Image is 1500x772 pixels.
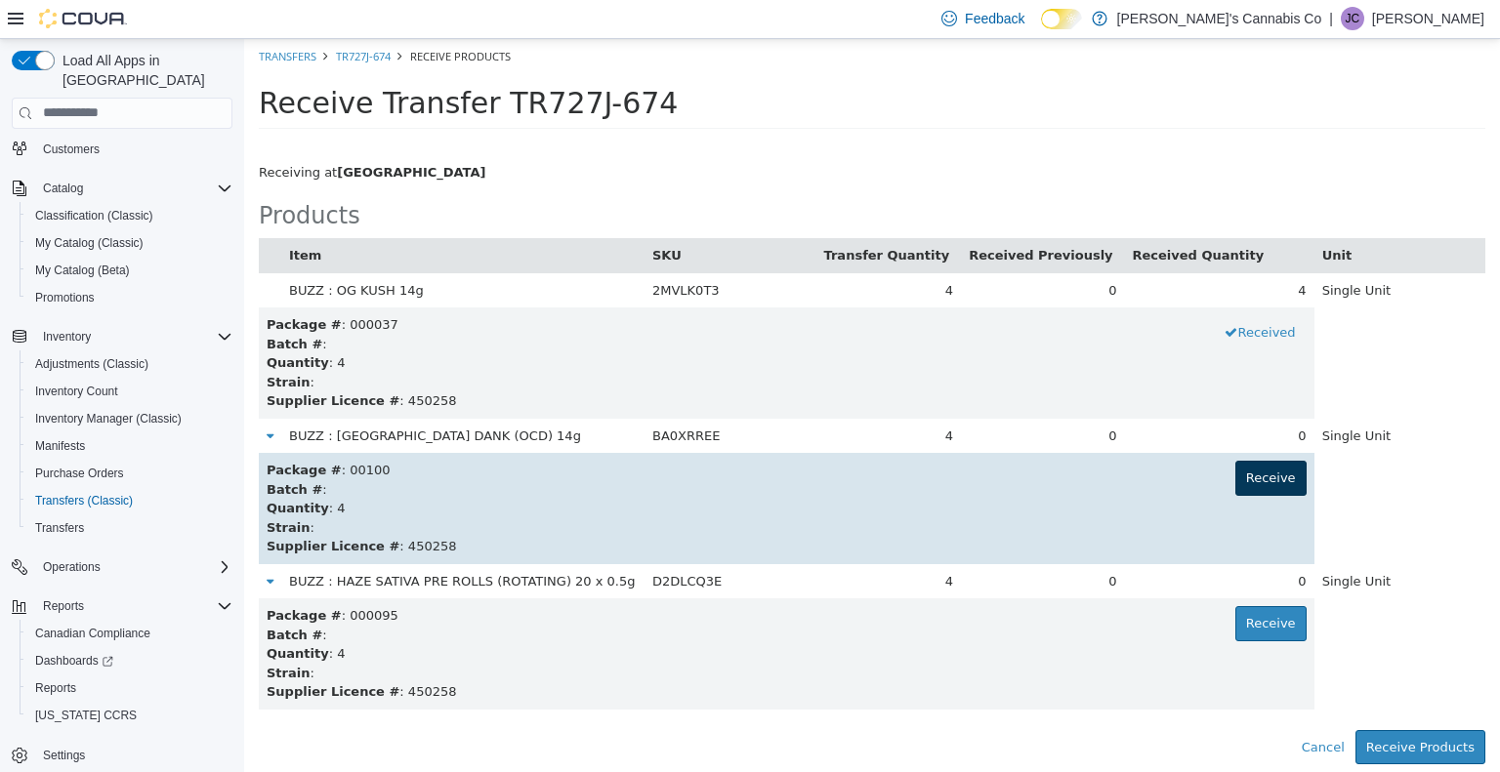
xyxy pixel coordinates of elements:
[991,567,1062,602] button: Receive
[27,704,145,727] a: [US_STATE] CCRS
[27,259,138,282] a: My Catalog (Beta)
[22,569,98,584] b: Package #
[35,235,144,251] span: My Catalog (Classic)
[166,10,267,24] span: Receive Products
[35,594,92,618] button: Reports
[27,286,103,309] a: Promotions
[408,389,476,404] span: BA0XRREE
[1078,244,1147,259] span: Single Unit
[43,559,101,575] span: Operations
[55,51,232,90] span: Load All Apps in [GEOGRAPHIC_DATA]
[35,743,232,767] span: Settings
[27,204,232,227] span: Classification (Classic)
[1041,29,1042,30] span: Dark Mode
[22,334,1062,353] div: :
[35,493,133,508] span: Transfers (Classic)
[22,298,78,312] strong: Batch #
[27,516,92,540] a: Transfers
[35,594,232,618] span: Reports
[20,378,240,405] button: Inventory Count
[1078,207,1111,226] button: Unit
[35,626,150,641] span: Canadian Compliance
[20,202,240,229] button: Classification (Classic)
[35,708,137,723] span: [US_STATE] CCRS
[20,514,240,542] button: Transfers
[27,489,232,512] span: Transfers (Classic)
[43,329,91,345] span: Inventory
[27,286,232,309] span: Promotions
[45,389,337,404] span: BUZZ : OAK CITY DANK (OCD) 14g
[27,380,232,403] span: Inventory Count
[22,567,1062,587] div: : 000095
[27,434,93,458] a: Manifests
[43,748,85,763] span: Settings
[22,460,1062,479] div: : 4
[4,741,240,769] button: Settings
[1117,7,1322,30] p: [PERSON_NAME]'s Cannabis Co
[1078,389,1147,404] span: Single Unit
[20,432,240,460] button: Manifests
[580,207,710,226] button: Transfer Quantity
[22,587,1062,606] div: :
[572,380,718,415] td: 4
[27,380,126,403] a: Inventory Count
[35,290,95,305] span: Promotions
[35,653,113,669] span: Dashboards
[27,649,232,672] span: Dashboards
[888,533,1062,552] div: 0
[4,323,240,350] button: Inventory
[22,316,85,331] strong: Quantity
[4,592,240,620] button: Reports
[35,680,76,696] span: Reports
[20,647,240,674] a: Dashboards
[35,466,124,481] span: Purchase Orders
[20,460,240,487] button: Purchase Orders
[22,481,65,496] strong: Strain
[27,204,161,227] a: Classification (Classic)
[22,462,85,476] strong: Quantity
[35,177,232,200] span: Catalog
[408,535,478,549] span: D2DLCQ3E
[965,9,1024,28] span: Feedback
[35,555,232,579] span: Operations
[43,598,84,614] span: Reports
[27,407,189,430] a: Inventory Manager (Classic)
[20,620,240,647] button: Canadian Compliance
[22,424,98,438] b: Package #
[22,314,1062,334] div: : 4
[22,605,1062,625] div: : 4
[43,142,100,157] span: Customers
[45,207,81,226] button: Item
[4,175,240,202] button: Catalog
[22,627,65,641] strong: Strain
[22,589,78,603] strong: Batch #
[35,325,99,348] button: Inventory
[22,422,1062,441] div: : 00100
[572,234,718,269] td: 4
[717,380,880,415] td: 0
[27,352,156,376] a: Adjustments (Classic)
[35,325,232,348] span: Inventory
[20,350,240,378] button: Adjustments (Classic)
[43,181,83,196] span: Catalog
[45,535,392,549] span: BUZZ : HAZE SATIVA PRE ROLLS (ROTATING) 20 x 0.5g
[1111,691,1241,726] button: Receive Products
[22,643,1062,663] div: : 450258
[35,356,148,372] span: Adjustments (Classic)
[45,244,180,259] span: BUZZ : OG KUSH 14g
[888,242,1062,262] div: 4
[22,354,155,369] strong: Supplier Licence #
[888,387,1062,407] div: 0
[35,411,182,427] span: Inventory Manager (Classic)
[1041,9,1082,29] input: Dark Mode
[22,443,78,458] strong: Batch #
[27,676,232,700] span: Reports
[35,138,107,161] a: Customers
[27,489,141,512] a: Transfers (Classic)
[27,649,121,672] a: Dashboards
[1329,7,1333,30] p: |
[1047,691,1111,726] button: Cancel
[22,645,155,660] strong: Supplier Licence #
[22,498,1062,517] div: : 450258
[20,229,240,257] button: My Catalog (Classic)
